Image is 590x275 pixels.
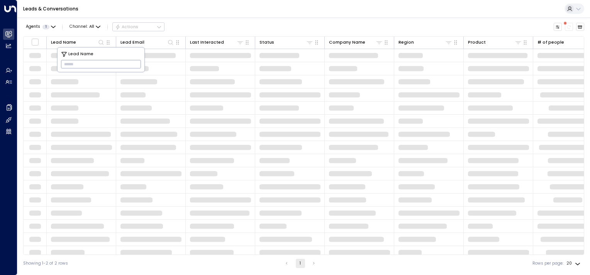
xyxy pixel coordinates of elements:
div: 20 [566,259,582,268]
div: Company Name [329,39,383,46]
button: Channel:All [67,23,103,31]
span: All [89,24,94,29]
nav: pagination navigation [282,259,319,268]
div: Status [259,39,314,46]
div: Lead Email [120,39,144,46]
div: Lead Name [51,39,105,46]
div: Region [398,39,453,46]
div: # of people [537,39,564,46]
button: Archived Leads [576,23,585,31]
div: Last Interacted [190,39,244,46]
button: Customize [554,23,562,31]
div: Last Interacted [190,39,224,46]
span: Lead Name [68,51,93,58]
div: Actions [115,24,139,30]
button: page 1 [296,259,305,268]
div: Showing 1-2 of 2 rows [23,260,68,267]
div: Region [398,39,414,46]
label: Rows per page: [532,260,563,267]
span: Channel: [67,23,103,31]
span: 1 [42,25,49,29]
div: Lead Name [51,39,76,46]
div: Button group with a nested menu [112,22,164,32]
span: Agents [26,25,40,29]
div: Lead Email [120,39,175,46]
div: Product [468,39,522,46]
span: There are new threads available. Refresh the grid to view the latest updates. [565,23,573,31]
div: Company Name [329,39,365,46]
a: Leads & Conversations [23,5,78,12]
button: Actions [112,22,164,32]
div: Status [259,39,274,46]
button: Agents1 [23,23,58,31]
div: Product [468,39,486,46]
